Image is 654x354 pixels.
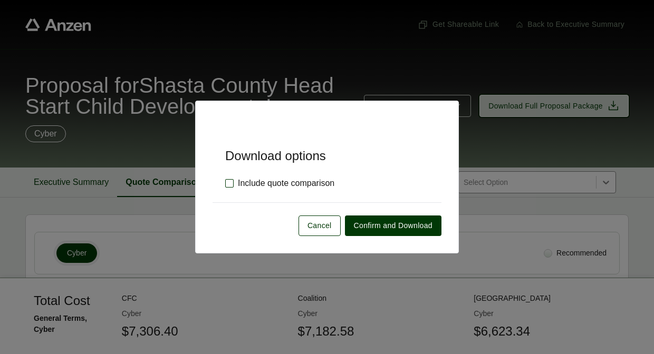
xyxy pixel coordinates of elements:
button: Cancel [299,215,341,236]
button: Confirm and Download [345,215,441,236]
label: Include quote comparison [225,177,334,190]
h5: Download options [213,131,441,164]
span: Cancel [307,220,332,231]
span: Confirm and Download [354,220,432,231]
